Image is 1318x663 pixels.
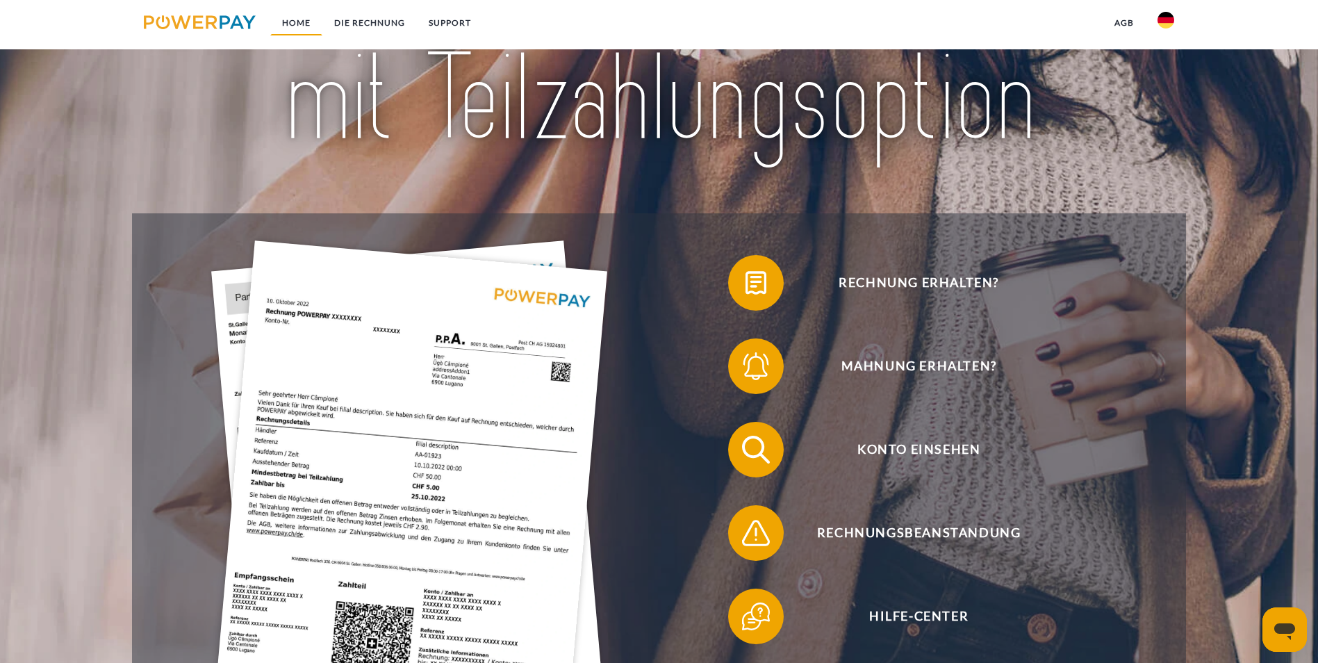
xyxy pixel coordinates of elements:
[144,15,256,29] img: logo-powerpay.svg
[1262,607,1307,652] iframe: Schaltfläche zum Öffnen des Messaging-Fensters
[748,589,1089,644] span: Hilfe-Center
[748,338,1089,394] span: Mahnung erhalten?
[748,255,1089,311] span: Rechnung erhalten?
[748,422,1089,477] span: Konto einsehen
[739,349,773,384] img: qb_bell.svg
[748,505,1089,561] span: Rechnungsbeanstandung
[739,599,773,634] img: qb_help.svg
[728,422,1089,477] button: Konto einsehen
[728,505,1089,561] button: Rechnungsbeanstandung
[1158,12,1174,28] img: de
[1103,10,1146,35] a: agb
[270,10,322,35] a: Home
[322,10,417,35] a: DIE RECHNUNG
[739,265,773,300] img: qb_bill.svg
[739,516,773,550] img: qb_warning.svg
[728,338,1089,394] button: Mahnung erhalten?
[739,432,773,467] img: qb_search.svg
[417,10,483,35] a: SUPPORT
[728,589,1089,644] button: Hilfe-Center
[728,255,1089,311] button: Rechnung erhalten?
